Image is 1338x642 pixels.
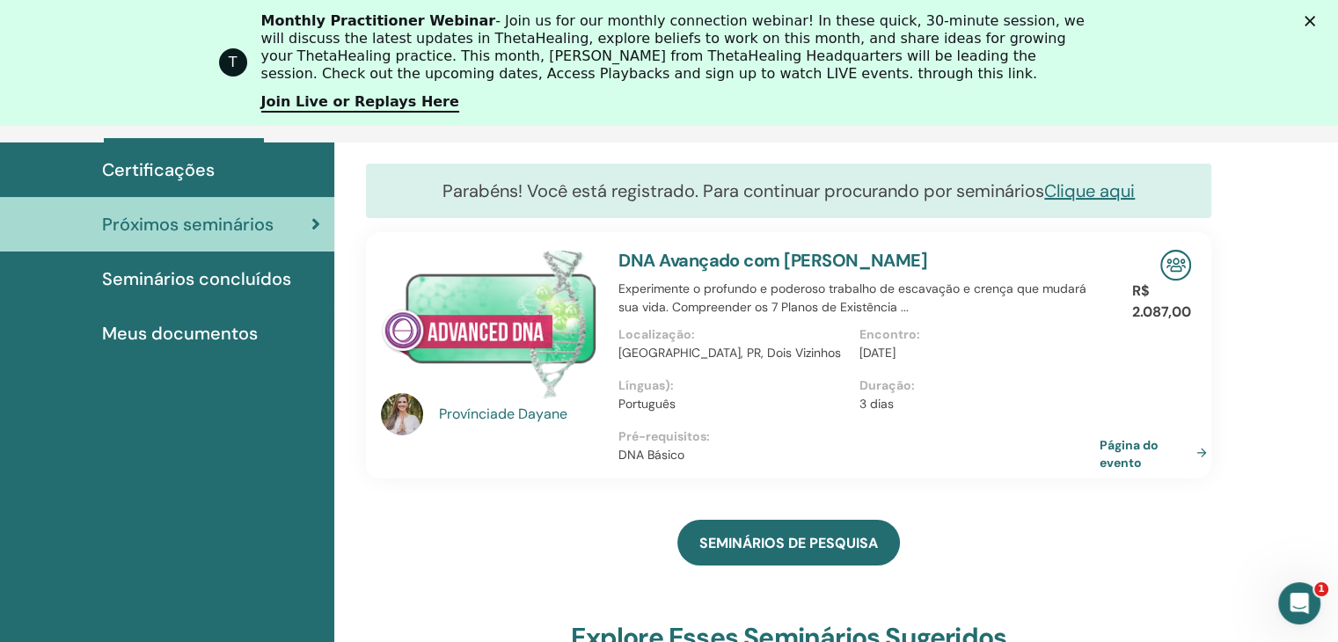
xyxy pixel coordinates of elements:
a: Provínciade Dayane [439,404,602,425]
font: Línguas) [618,377,670,393]
font: 1 [1318,583,1325,595]
font: Experimente o profundo e poderoso trabalho de escavação e crença que mudará sua vida. Compreender... [618,281,1086,315]
a: Join Live or Replays Here [261,93,459,113]
div: Fechar [1305,16,1322,26]
font: 3 dias [859,396,894,412]
font: Parabéns! Você está registrado. Para continuar procurando por seminários [442,179,1044,202]
font: de Dayane [498,405,567,423]
font: : [917,326,920,342]
font: Certificações [102,158,215,181]
font: Pré-requisitos [618,428,706,444]
font: Localização [618,326,691,342]
font: DNA Básico [618,447,684,463]
font: Português [618,396,676,412]
a: DNA Avançado com [PERSON_NAME] [618,249,927,272]
iframe: Chat ao vivo do Intercom [1278,582,1320,624]
font: Meus documentos [102,322,258,345]
font: [GEOGRAPHIC_DATA], PR, Dois Vizinhos [618,345,841,361]
font: : [911,377,915,393]
font: Encontro [859,326,917,342]
font: : [670,377,674,393]
font: Próximos seminários [102,213,274,236]
font: R$ 2.087,00 [1132,281,1191,321]
font: Província [439,405,498,423]
font: [DATE] [859,345,896,361]
div: - Join us for our monthly connection webinar! In these quick, 30-minute session, we will discuss ... [261,12,1092,83]
div: Profile image for ThetaHealing [219,48,247,77]
a: Página do evento [1100,435,1214,470]
font: SEMINÁRIOS DE PESQUISA [699,534,878,552]
font: : [691,326,695,342]
font: Duração [859,377,911,393]
font: Seminários concluídos [102,267,291,290]
img: Seminário Presencial [1160,250,1191,281]
img: DNA Avançado [381,250,597,398]
b: Monthly Practitioner Webinar [261,12,496,29]
a: Clique aqui [1044,179,1135,202]
font: : [706,428,710,444]
a: SEMINÁRIOS DE PESQUISA [677,520,900,565]
img: default.jpg [381,393,423,435]
font: Página do evento [1100,437,1159,470]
